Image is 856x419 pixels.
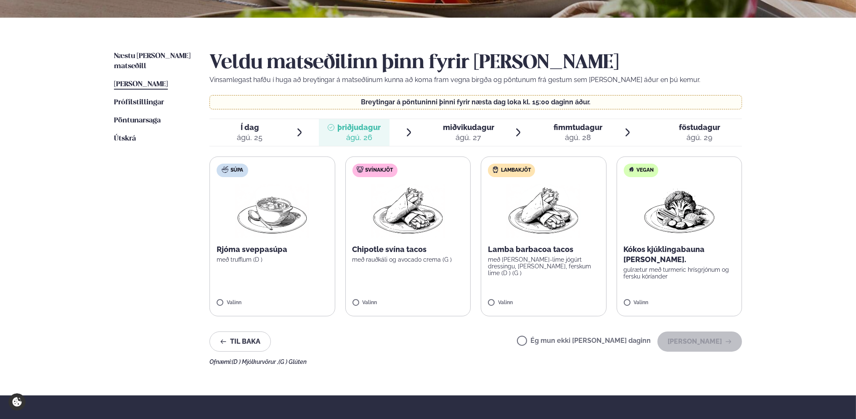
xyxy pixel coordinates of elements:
[114,81,168,88] span: [PERSON_NAME]
[217,244,328,255] p: Rjóma sveppasúpa
[218,99,734,106] p: Breytingar á pöntuninni þinni fyrir næsta dag loka kl. 15:00 daginn áður.
[114,116,161,126] a: Pöntunarsaga
[338,133,381,143] div: ágú. 26
[209,358,742,365] div: Ofnæmi:
[371,184,445,238] img: Wraps.png
[8,393,26,411] a: Cookie settings
[679,133,720,143] div: ágú. 29
[624,266,735,280] p: gulrætur með turmeric hrísgrjónum og fersku kóríander
[624,244,735,265] p: Kókos kjúklingabauna [PERSON_NAME].
[492,166,499,173] img: Lamb.svg
[554,123,602,132] span: fimmtudagur
[357,166,363,173] img: pork.svg
[443,123,494,132] span: miðvikudagur
[235,184,309,238] img: Soup.png
[366,167,393,174] span: Svínakjöt
[114,51,193,72] a: Næstu [PERSON_NAME] matseðill
[488,244,599,255] p: Lamba barbacoa tacos
[114,99,164,106] span: Prófílstillingar
[237,122,263,133] span: Í dag
[554,133,602,143] div: ágú. 28
[637,167,654,174] span: Vegan
[231,167,243,174] span: Súpa
[657,331,742,352] button: [PERSON_NAME]
[209,331,271,352] button: Til baka
[114,53,191,70] span: Næstu [PERSON_NAME] matseðill
[501,167,531,174] span: Lambakjöt
[114,134,136,144] a: Útskrá
[352,244,464,255] p: Chipotle svína tacos
[506,184,580,238] img: Wraps.png
[209,51,742,75] h2: Veldu matseðilinn þinn fyrir [PERSON_NAME]
[488,256,599,276] p: með [PERSON_NAME]-lime jógúrt dressingu, [PERSON_NAME], ferskum lime (D ) (G )
[352,256,464,263] p: með rauðkáli og avocado crema (G )
[278,358,307,365] span: (G ) Glúten
[232,358,278,365] span: (D ) Mjólkurvörur ,
[114,135,136,142] span: Útskrá
[338,123,381,132] span: þriðjudagur
[114,80,168,90] a: [PERSON_NAME]
[443,133,494,143] div: ágú. 27
[222,166,228,173] img: soup.svg
[217,256,328,263] p: með trufflum (D )
[114,98,164,108] a: Prófílstillingar
[237,133,263,143] div: ágú. 25
[642,184,716,238] img: Vegan.png
[679,123,720,132] span: föstudagur
[628,166,635,173] img: Vegan.svg
[114,117,161,124] span: Pöntunarsaga
[209,75,742,85] p: Vinsamlegast hafðu í huga að breytingar á matseðlinum kunna að koma fram vegna birgða og pöntunum...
